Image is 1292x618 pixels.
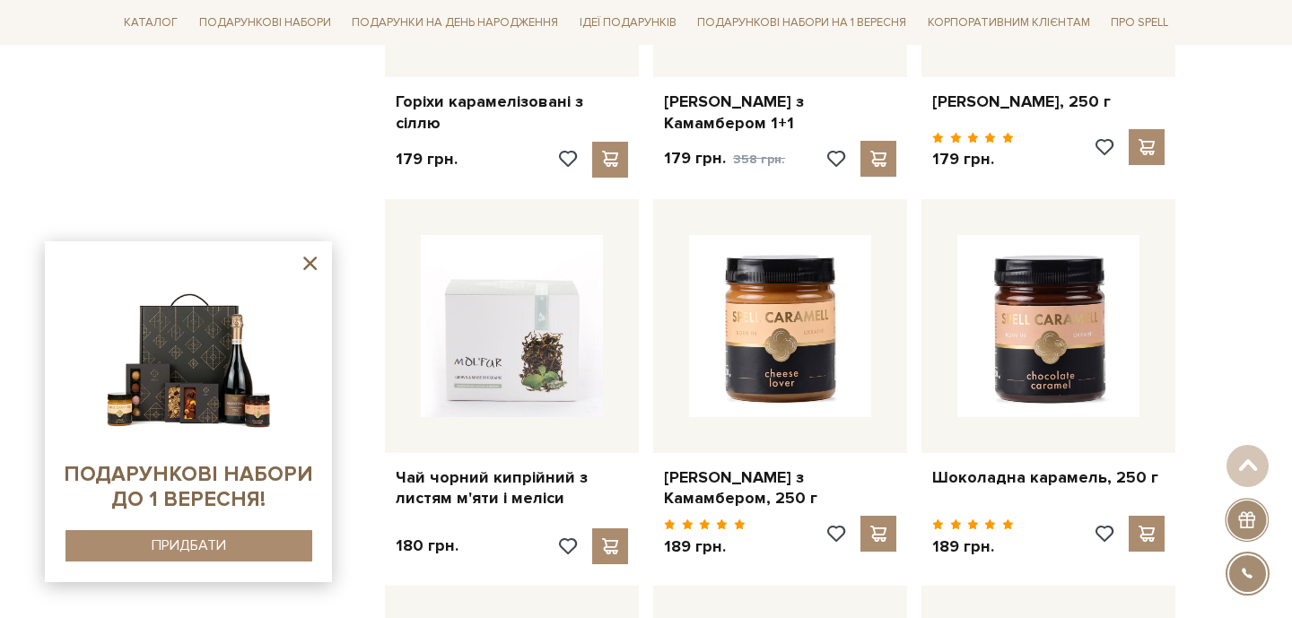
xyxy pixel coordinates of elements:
[572,9,684,37] a: Ідеї подарунків
[396,467,628,509] a: Чай чорний кипрійний з листям м'яти і меліси
[932,149,1014,170] p: 179 грн.
[1104,9,1175,37] a: Про Spell
[664,148,785,170] p: 179 грн.
[192,9,338,37] a: Подарункові набори
[396,91,628,134] a: Горіхи карамелізовані з сіллю
[932,536,1014,557] p: 189 грн.
[690,7,913,38] a: Подарункові набори на 1 Вересня
[396,149,458,170] p: 179 грн.
[921,7,1097,38] a: Корпоративним клієнтам
[932,91,1165,112] a: [PERSON_NAME], 250 г
[932,467,1165,488] a: Шоколадна карамель, 250 г
[396,535,458,556] p: 180 грн.
[733,152,785,167] span: 358 грн.
[117,9,185,37] a: Каталог
[664,467,896,509] a: [PERSON_NAME] з Камамбером, 250 г
[664,91,896,134] a: [PERSON_NAME] з Камамбером 1+1
[345,9,565,37] a: Подарунки на День народження
[664,536,746,557] p: 189 грн.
